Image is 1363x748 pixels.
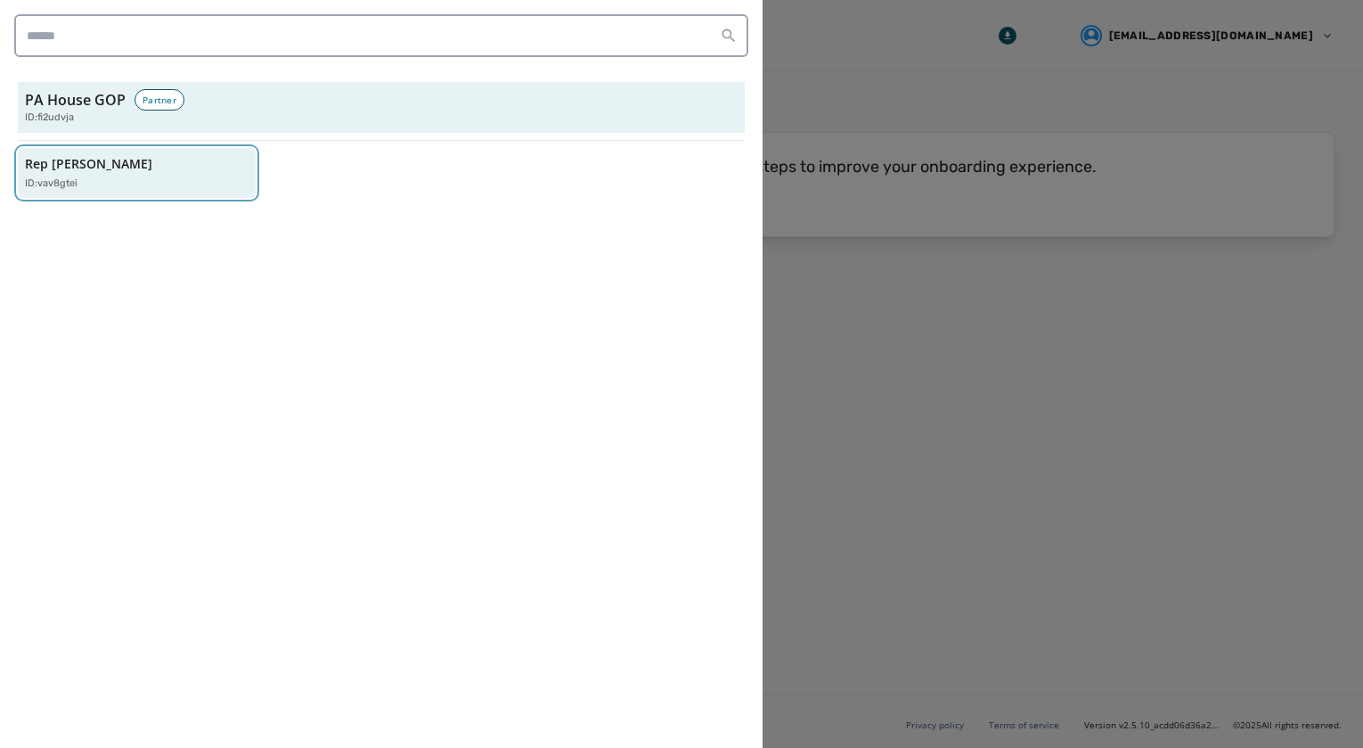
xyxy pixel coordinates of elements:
[25,111,74,126] span: ID: fi2udvja
[25,89,126,111] h3: PA House GOP
[135,89,184,111] div: Partner
[18,148,256,199] button: Rep [PERSON_NAME]ID:vav8gtei
[25,155,152,173] p: Rep [PERSON_NAME]
[18,82,745,133] button: PA House GOPPartnerID:fi2udvja
[25,177,78,192] p: ID: vav8gtei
